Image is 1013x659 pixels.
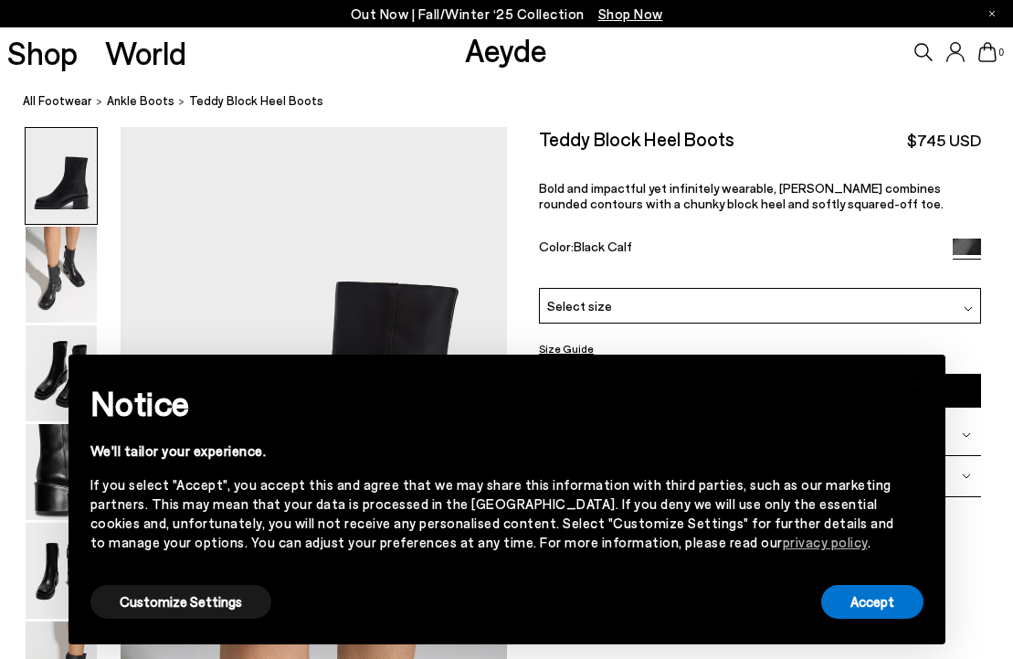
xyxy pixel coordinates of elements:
[23,77,1013,127] nav: breadcrumb
[997,48,1006,58] span: 0
[26,227,97,323] img: Teddy Block Heel Boots - Image 2
[90,441,894,461] div: We'll tailor your experience.
[26,424,97,520] img: Teddy Block Heel Boots - Image 4
[351,3,663,26] p: Out Now | Fall/Winter ‘25 Collection
[539,239,938,260] div: Color:
[107,91,174,111] a: ankle boots
[539,337,594,360] button: Size Guide
[189,91,323,111] span: Teddy Block Heel Boots
[547,296,612,315] span: Select size
[978,42,997,62] a: 0
[26,523,97,619] img: Teddy Block Heel Boots - Image 5
[7,37,78,69] a: Shop
[574,239,632,254] span: Black Calf
[26,128,97,224] img: Teddy Block Heel Boots - Image 1
[90,475,894,552] div: If you select "Accept", you accept this and agree that we may share this information with third p...
[910,368,923,395] span: ×
[598,5,663,22] span: Navigate to /collections/new-in
[539,180,944,211] span: Bold and impactful yet infinitely wearable, [PERSON_NAME] combines rounded contours with a chunky...
[465,30,547,69] a: Aeyde
[105,37,186,69] a: World
[90,379,894,427] h2: Notice
[962,430,971,440] img: svg%3E
[23,91,92,111] a: All Footwear
[90,585,271,619] button: Customize Settings
[783,534,868,550] a: privacy policy
[539,127,734,150] h2: Teddy Block Heel Boots
[962,472,971,481] img: svg%3E
[894,360,938,404] button: Close this notice
[107,93,174,108] span: ankle boots
[907,129,981,152] span: $745 USD
[26,325,97,421] img: Teddy Block Heel Boots - Image 3
[964,304,973,314] img: svg%3E
[821,585,923,619] button: Accept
